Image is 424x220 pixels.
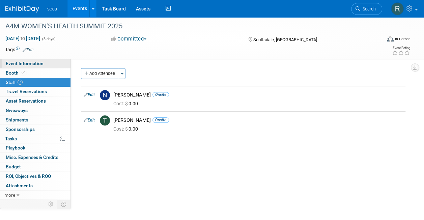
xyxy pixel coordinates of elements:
[109,35,149,43] button: Committed
[391,2,404,15] img: Rachel Jordan
[0,134,70,143] a: Tasks
[47,6,57,11] span: seca
[6,173,51,179] span: ROI, Objectives & ROO
[18,80,23,85] span: 2
[0,125,70,134] a: Sponsorships
[360,6,376,11] span: Search
[0,106,70,115] a: Giveaways
[5,46,34,53] td: Tags
[0,68,70,78] a: Booth
[113,101,141,106] span: 0.00
[0,181,70,190] a: Attachments
[0,153,70,162] a: Misc. Expenses & Credits
[57,200,71,209] td: Toggle Event Tabs
[0,115,70,125] a: Shipments
[113,126,129,132] span: Cost: $
[0,97,70,106] a: Asset Reservations
[5,136,17,141] span: Tasks
[113,117,403,123] div: [PERSON_NAME]
[41,37,56,41] span: (3 days)
[113,126,141,132] span: 0.00
[100,115,110,126] img: T.jpg
[45,200,57,209] td: Personalize Event Tab Strip
[6,61,44,66] span: Event Information
[351,35,411,45] div: Event Format
[5,6,39,12] img: ExhibitDay
[6,70,26,76] span: Booth
[0,87,70,96] a: Travel Reservations
[81,68,119,79] button: Add Attendee
[6,183,33,188] span: Attachments
[0,162,70,171] a: Budget
[0,78,70,87] a: Staff2
[4,192,15,198] span: more
[6,117,28,122] span: Shipments
[100,90,110,100] img: N.jpg
[6,145,25,150] span: Playbook
[6,108,28,113] span: Giveaways
[6,80,23,85] span: Staff
[152,117,169,122] span: Onsite
[351,3,382,15] a: Search
[392,46,410,50] div: Event Rating
[6,155,58,160] span: Misc. Expenses & Credits
[84,92,95,97] a: Edit
[113,92,403,98] div: [PERSON_NAME]
[3,20,376,32] div: A4M WOMEN'S HEALTH SUMMIT 2025
[23,48,34,52] a: Edit
[113,101,129,106] span: Cost: $
[6,127,35,132] span: Sponsorships
[20,36,26,41] span: to
[6,89,47,94] span: Travel Reservations
[253,37,317,42] span: Scottsdale, [GEOGRAPHIC_DATA]
[0,172,70,181] a: ROI, Objectives & ROO
[0,59,70,68] a: Event Information
[84,118,95,122] a: Edit
[6,164,21,169] span: Budget
[387,36,394,42] img: Format-Inperson.png
[395,36,411,42] div: In-Person
[5,35,40,42] span: [DATE] [DATE]
[22,71,25,75] i: Booth reservation complete
[152,92,169,97] span: Onsite
[6,98,46,104] span: Asset Reservations
[0,143,70,153] a: Playbook
[0,191,70,200] a: more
